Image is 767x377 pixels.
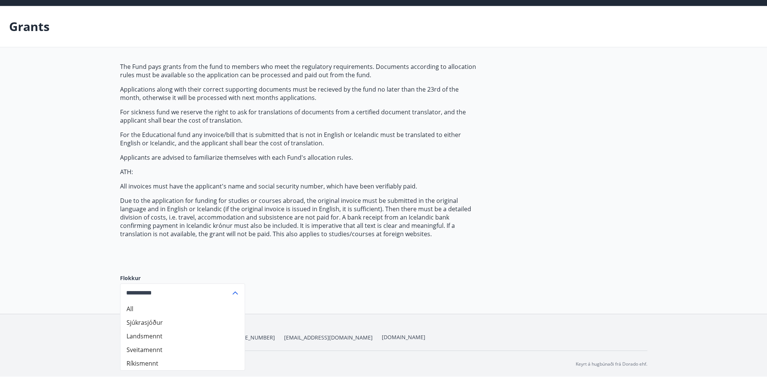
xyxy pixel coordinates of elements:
li: Ríkismennt [120,357,245,370]
p: Applications along with their correct supporting documents must be recieved by the fund no later ... [120,85,478,102]
li: Sjúkrasjóður [120,316,245,329]
p: For the Educational fund any invoice/bill that is submitted that is not in English or Icelandic m... [120,131,478,147]
p: Applicants are advised to familiarize themselves with each Fund's allocation rules. [120,153,478,162]
label: Flokkur [120,274,245,282]
li: All [120,302,245,316]
p: Due to the application for funding for studies or courses abroad, the original invoice must be su... [120,196,478,238]
p: Grants [9,18,50,35]
span: [EMAIL_ADDRESS][DOMAIN_NAME] [284,334,373,341]
a: [DOMAIN_NAME] [382,333,425,341]
li: Sveitamennt [120,343,245,357]
span: [PHONE_NUMBER] [228,334,275,341]
p: For sickness fund we reserve the right to ask for translations of documents from a certified docu... [120,108,478,125]
p: Keyrt á hugbúnaði frá Dorado ehf. [576,361,647,368]
p: The Fund pays grants from the fund to members who meet the regulatory requirements. Documents acc... [120,62,478,79]
li: Landsmennt [120,329,245,343]
p: ATH: [120,168,478,176]
p: All invoices must have the applicant's name and social security number, which have been verifiabl... [120,182,478,190]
